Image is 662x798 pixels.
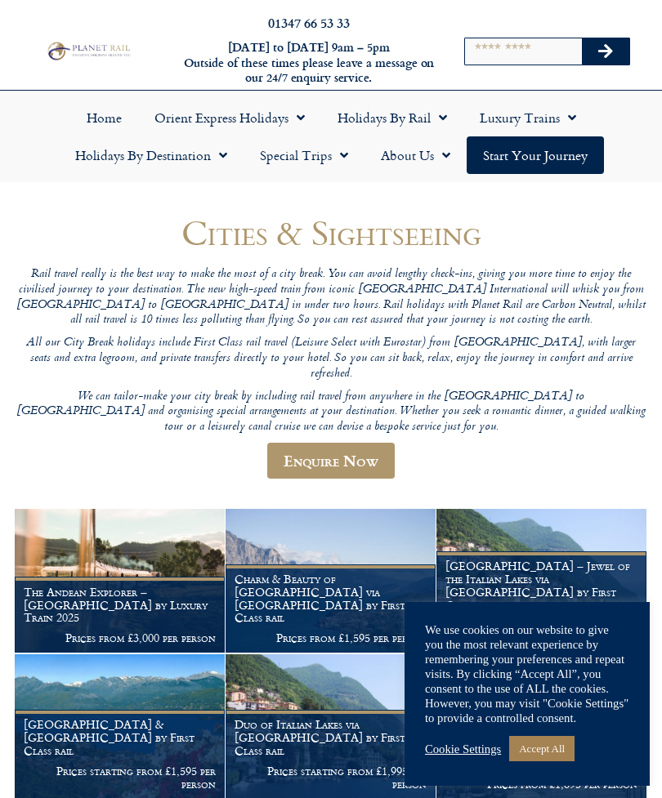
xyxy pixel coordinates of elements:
[244,136,365,174] a: Special Trips
[235,718,427,756] h1: Duo of Italian Lakes via [GEOGRAPHIC_DATA] by First Class rail
[365,136,467,174] a: About Us
[267,443,395,479] a: Enquire Now
[582,38,629,65] button: Search
[425,742,501,756] a: Cookie Settings
[321,99,463,136] a: Holidays by Rail
[15,336,647,381] p: All our City Break holidays include First Class rail travel (Leisure Select with Eurostar) from [...
[24,765,216,791] p: Prices starting from £1,595 per person
[268,13,350,32] a: 01347 66 53 33
[436,509,647,653] a: [GEOGRAPHIC_DATA] – Jewel of the Italian Lakes via [GEOGRAPHIC_DATA] by First Class rail Prices s...
[15,213,647,252] h1: Cities & Sightseeing
[15,390,647,435] p: We can tailor-make your city break by including rail travel from anywhere in the [GEOGRAPHIC_DATA...
[138,99,321,136] a: Orient Express Holidays
[235,765,427,791] p: Prices starting from £1,995 per person
[24,586,216,624] h1: The Andean Explorer – [GEOGRAPHIC_DATA] by Luxury Train 2025
[15,267,647,328] p: Rail travel really is the best way to make the most of a city break. You can avoid lengthy check-...
[24,631,216,644] p: Prices from £3,000 per person
[59,136,244,174] a: Holidays by Destination
[15,509,226,653] a: The Andean Explorer – [GEOGRAPHIC_DATA] by Luxury Train 2025 Prices from £3,000 per person
[181,40,437,86] h6: [DATE] to [DATE] 9am – 5pm Outside of these times please leave a message on our 24/7 enquiry serv...
[467,136,604,174] a: Start your Journey
[509,736,575,761] a: Accept All
[8,99,654,174] nav: Menu
[235,631,427,644] p: Prices from £1,595 per person
[463,99,593,136] a: Luxury Trains
[70,99,138,136] a: Home
[44,40,132,62] img: Planet Rail Train Holidays Logo
[24,718,216,756] h1: [GEOGRAPHIC_DATA] & [GEOGRAPHIC_DATA] by First Class rail
[425,622,629,725] div: We use cookies on our website to give you the most relevant experience by remembering your prefer...
[445,778,637,791] p: Prices from £1,695 per person
[445,559,637,611] h1: [GEOGRAPHIC_DATA] – Jewel of the Italian Lakes via [GEOGRAPHIC_DATA] by First Class rail
[235,573,427,624] h1: Charm & Beauty of [GEOGRAPHIC_DATA] via [GEOGRAPHIC_DATA] by First Class rail
[226,509,436,653] a: Charm & Beauty of [GEOGRAPHIC_DATA] via [GEOGRAPHIC_DATA] by First Class rail Prices from £1,595 ...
